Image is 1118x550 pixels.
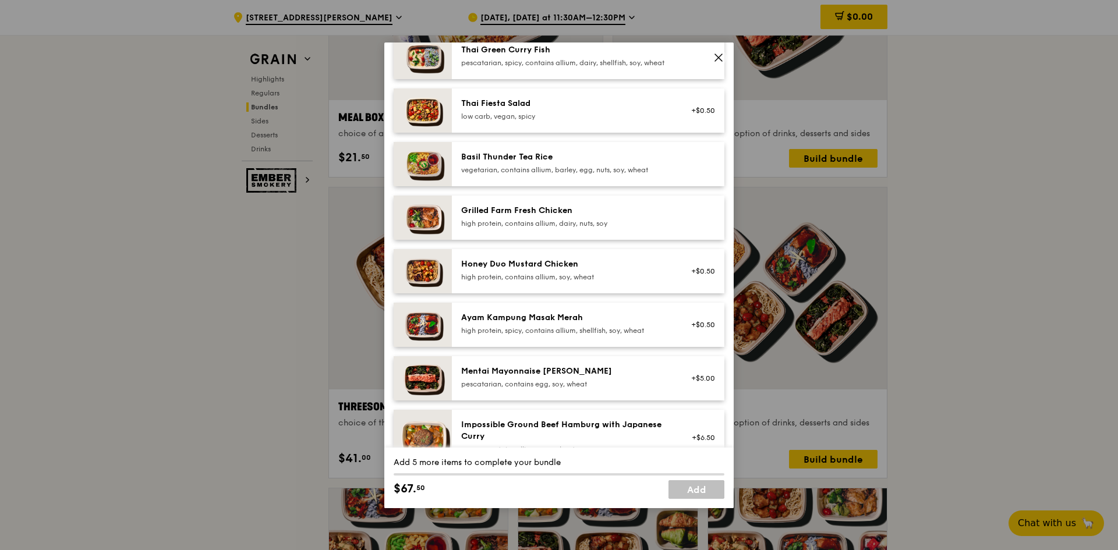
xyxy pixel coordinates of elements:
[684,374,715,383] div: +$5.00
[416,483,425,492] span: 50
[461,326,670,335] div: high protein, spicy, contains allium, shellfish, soy, wheat
[394,196,452,240] img: daily_normal_HORZ-Grilled-Farm-Fresh-Chicken.jpg
[394,88,452,133] img: daily_normal_Thai_Fiesta_Salad__Horizontal_.jpg
[684,433,715,442] div: +$6.50
[461,205,670,217] div: Grilled Farm Fresh Chicken
[684,320,715,329] div: +$0.50
[394,303,452,347] img: daily_normal_Ayam_Kampung_Masak_Merah_Horizontal_.jpg
[394,410,452,466] img: daily_normal_HORZ-Impossible-Hamburg-With-Japanese-Curry.jpg
[668,480,724,499] a: Add
[461,272,670,282] div: high protein, contains allium, soy, wheat
[461,44,670,56] div: Thai Green Curry Fish
[394,457,724,469] div: Add 5 more items to complete your bundle
[684,267,715,276] div: +$0.50
[394,480,416,498] span: $67.
[461,379,670,389] div: pescatarian, contains egg, soy, wheat
[394,35,452,79] img: daily_normal_HORZ-Thai-Green-Curry-Fish.jpg
[461,312,670,324] div: Ayam Kampung Masak Merah
[684,106,715,115] div: +$0.50
[461,445,670,454] div: vegan, contains allium, soy, wheat
[461,258,670,270] div: Honey Duo Mustard Chicken
[461,419,670,442] div: Impossible Ground Beef Hamburg with Japanese Curry
[461,58,670,68] div: pescatarian, spicy, contains allium, dairy, shellfish, soy, wheat
[394,249,452,293] img: daily_normal_Honey_Duo_Mustard_Chicken__Horizontal_.jpg
[394,356,452,400] img: daily_normal_Mentai-Mayonnaise-Aburi-Salmon-HORZ.jpg
[461,98,670,109] div: Thai Fiesta Salad
[461,366,670,377] div: Mentai Mayonnaise [PERSON_NAME]
[461,151,670,163] div: Basil Thunder Tea Rice
[461,219,670,228] div: high protein, contains allium, dairy, nuts, soy
[461,112,670,121] div: low carb, vegan, spicy
[461,165,670,175] div: vegetarian, contains allium, barley, egg, nuts, soy, wheat
[394,142,452,186] img: daily_normal_HORZ-Basil-Thunder-Tea-Rice.jpg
